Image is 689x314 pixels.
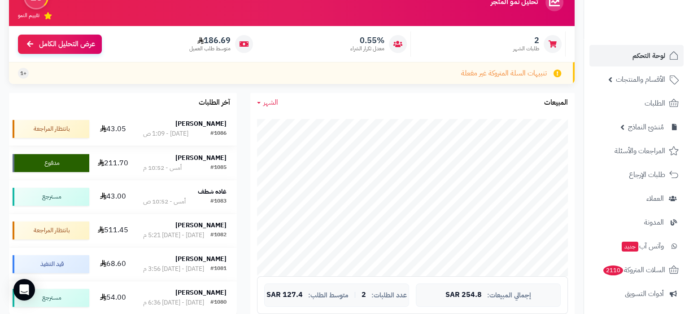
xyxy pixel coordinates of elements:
h3: آخر الطلبات [199,99,230,107]
span: 127.4 SAR [266,291,303,299]
td: 43.00 [93,180,133,213]
a: لوحة التحكم [589,45,684,66]
span: الأقسام والمنتجات [616,73,665,86]
span: مُنشئ النماذج [628,121,664,133]
a: العملاء [589,188,684,209]
span: 0.55% [350,35,384,45]
a: الطلبات [589,93,684,114]
span: طلبات الشهر [513,45,539,53]
td: 511.45 [93,214,133,247]
span: 186.69 [189,35,231,45]
span: عرض التحليل الكامل [39,39,95,49]
span: 2110 [602,265,624,276]
strong: [PERSON_NAME] [175,119,227,128]
span: المدونة [644,216,664,229]
span: إجمالي المبيعات: [487,292,531,299]
a: عرض التحليل الكامل [18,35,102,54]
a: أدوات التسويق [589,283,684,305]
span: متوسط طلب العميل [189,45,231,53]
div: أمس - 10:52 م [143,164,182,172]
span: متوسط الطلب: [308,292,349,299]
strong: [PERSON_NAME] [175,221,227,230]
div: #1081 [210,265,227,274]
span: العملاء [646,192,664,205]
div: مسترجع [13,188,89,206]
span: السلات المتروكة [602,264,665,276]
td: 43.05 [93,112,133,146]
a: المراجعات والأسئلة [589,140,684,162]
td: 68.60 [93,248,133,281]
div: أمس - 10:52 ص [143,197,186,206]
div: قيد التنفيذ [13,255,89,273]
a: طلبات الإرجاع [589,164,684,186]
a: الشهر [257,97,278,108]
span: طلبات الإرجاع [629,168,665,181]
div: #1080 [210,298,227,307]
strong: [PERSON_NAME] [175,254,227,264]
h3: المبيعات [544,99,568,107]
span: تقييم النمو [18,12,39,19]
div: [DATE] - [DATE] 5:21 م [143,231,204,240]
div: #1085 [210,164,227,172]
strong: [PERSON_NAME] [175,288,227,297]
img: logo-2.png [628,12,680,31]
span: جديد [622,242,638,252]
span: لوحة التحكم [632,49,665,62]
span: 254.8 SAR [445,291,482,299]
div: بانتظار المراجعة [13,221,89,239]
div: [DATE] - [DATE] 3:56 م [143,265,204,274]
span: الشهر [263,97,278,108]
span: المراجعات والأسئلة [615,145,665,157]
div: #1086 [210,129,227,138]
a: السلات المتروكة2110 [589,259,684,281]
strong: [PERSON_NAME] [175,153,227,163]
span: +1 [20,70,26,77]
td: 211.70 [93,146,133,180]
div: بانتظار المراجعة [13,120,89,138]
div: #1083 [210,197,227,206]
span: الطلبات [645,97,665,110]
a: المدونة [589,212,684,233]
span: معدل تكرار الشراء [350,45,384,53]
span: 2 [513,35,539,45]
div: [DATE] - [DATE] 6:36 م [143,298,204,307]
div: مدفوع [13,154,89,172]
span: عدد الطلبات: [371,292,407,299]
a: وآتس آبجديد [589,235,684,257]
span: وآتس آب [621,240,664,252]
strong: غاده شطف [198,187,227,196]
div: [DATE] - 1:09 ص [143,129,188,138]
span: أدوات التسويق [625,287,664,300]
span: 2 [362,291,366,299]
div: مسترجع [13,289,89,307]
div: #1082 [210,231,227,240]
div: Open Intercom Messenger [13,279,35,301]
span: تنبيهات السلة المتروكة غير مفعلة [461,68,547,79]
span: | [354,292,356,298]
